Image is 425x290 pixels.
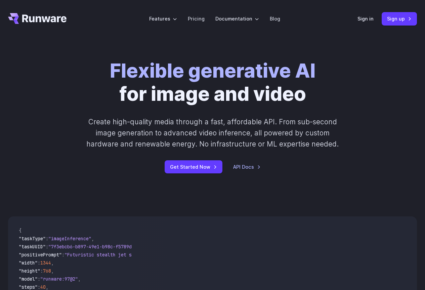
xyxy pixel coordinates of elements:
a: API Docs [233,163,261,171]
a: Go to / [8,13,67,24]
span: { [19,227,22,234]
span: "runware:97@2" [40,276,78,282]
a: Sign in [357,15,374,23]
span: "width" [19,260,38,266]
a: Blog [270,15,280,23]
span: , [51,260,54,266]
span: "height" [19,268,40,274]
span: "taskType" [19,236,46,242]
a: Get Started Now [165,160,222,173]
span: : [46,236,48,242]
span: "positivePrompt" [19,252,62,258]
span: 40 [40,284,46,290]
p: Create high-quality media through a fast, affordable API. From sub-second image generation to adv... [82,116,343,150]
span: , [51,268,54,274]
span: , [91,236,94,242]
strong: Flexible generative AI [110,59,315,82]
span: : [46,244,48,250]
span: "steps" [19,284,38,290]
span: "Futuristic stealth jet streaking through a neon-lit cityscape with glowing purple exhaust" [65,252,309,258]
span: "taskUUID" [19,244,46,250]
a: Sign up [382,12,417,25]
span: "model" [19,276,38,282]
label: Features [149,15,177,23]
span: , [78,276,81,282]
span: : [38,260,40,266]
span: : [40,268,43,274]
span: : [62,252,65,258]
label: Documentation [215,15,259,23]
span: : [38,276,40,282]
span: "7f3ebcb6-b897-49e1-b98c-f5789d2d40d7" [48,244,151,250]
span: 768 [43,268,51,274]
span: , [46,284,48,290]
span: "imageInference" [48,236,91,242]
span: 1344 [40,260,51,266]
span: : [38,284,40,290]
a: Pricing [188,15,205,23]
h1: for image and video [110,59,315,106]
